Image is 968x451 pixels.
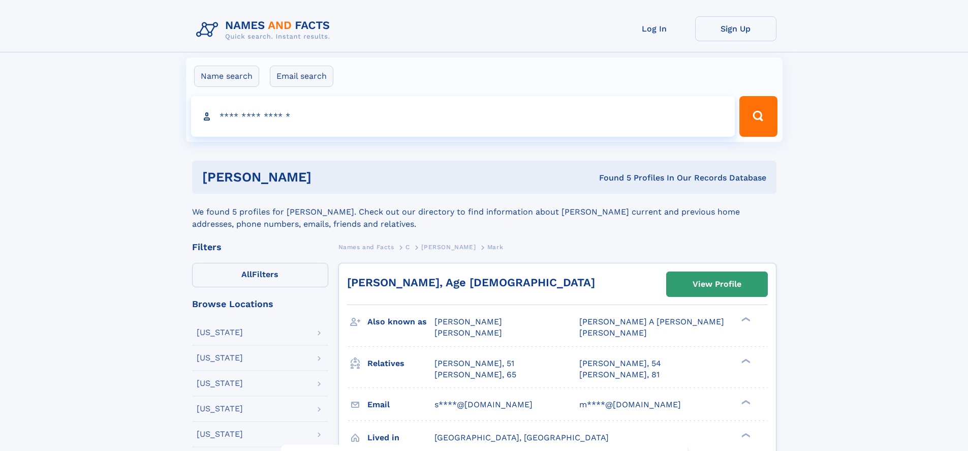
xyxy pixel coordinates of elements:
div: Found 5 Profiles In Our Records Database [455,172,766,184]
h3: Also known as [367,313,434,330]
span: C [405,244,410,251]
div: ❯ [739,399,751,405]
div: We found 5 profiles for [PERSON_NAME]. Check out our directory to find information about [PERSON_... [192,194,776,230]
a: [PERSON_NAME] [421,240,476,253]
button: Search Button [739,96,777,137]
img: Logo Names and Facts [192,16,338,44]
span: [PERSON_NAME] [434,328,502,338]
div: Filters [192,243,328,252]
label: Email search [270,66,333,87]
a: Log In [614,16,695,41]
div: [US_STATE] [197,379,243,387]
a: Sign Up [695,16,776,41]
span: [PERSON_NAME] A [PERSON_NAME] [579,317,724,326]
a: [PERSON_NAME], 81 [579,369,660,380]
span: [GEOGRAPHIC_DATA], [GEOGRAPHIC_DATA] [434,433,609,442]
a: [PERSON_NAME], 65 [434,369,516,380]
div: Browse Locations [192,299,328,309]
a: View Profile [667,272,767,296]
div: ❯ [739,432,751,438]
h3: Lived in [367,429,434,446]
h3: Email [367,396,434,413]
input: search input [191,96,735,137]
label: Filters [192,263,328,287]
div: View Profile [693,273,741,296]
a: [PERSON_NAME], Age [DEMOGRAPHIC_DATA] [347,276,595,289]
h1: [PERSON_NAME] [202,171,455,184]
div: [US_STATE] [197,354,243,362]
div: ❯ [739,357,751,364]
a: [PERSON_NAME], 51 [434,358,514,369]
span: [PERSON_NAME] [434,317,502,326]
div: [US_STATE] [197,328,243,337]
a: C [405,240,410,253]
h3: Relatives [367,355,434,372]
label: Name search [194,66,259,87]
a: [PERSON_NAME], 54 [579,358,661,369]
span: All [241,269,252,279]
a: Names and Facts [338,240,394,253]
span: Mark [487,244,503,251]
div: [US_STATE] [197,430,243,438]
span: [PERSON_NAME] [421,244,476,251]
span: [PERSON_NAME] [579,328,647,338]
div: [US_STATE] [197,405,243,413]
div: ❯ [739,316,751,323]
